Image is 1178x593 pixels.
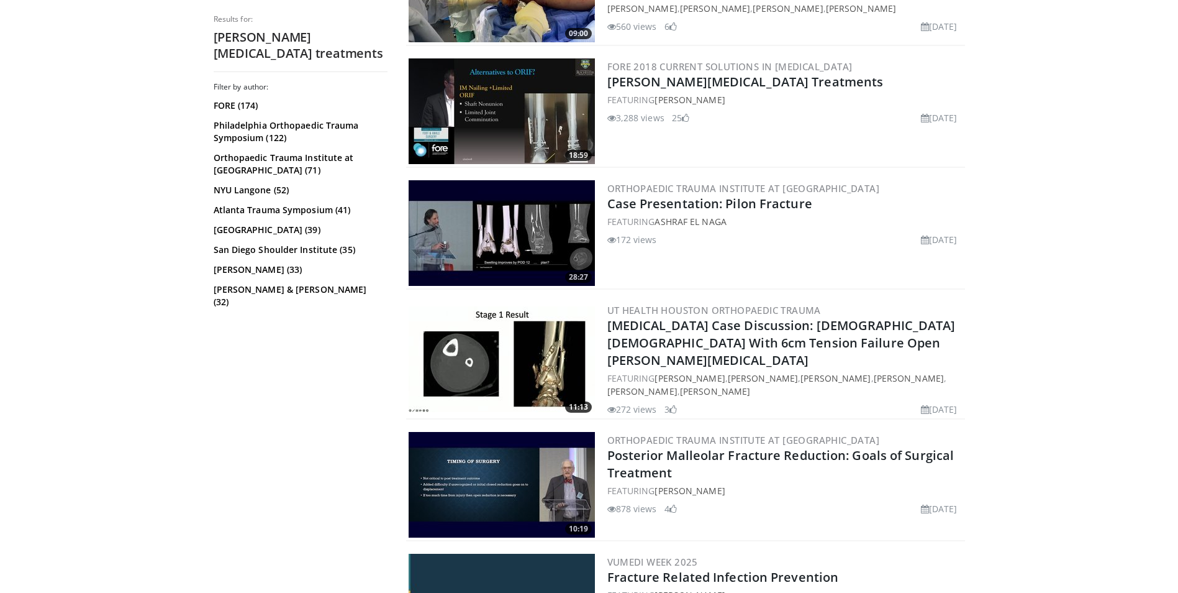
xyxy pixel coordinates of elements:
[607,304,821,316] a: UT Health Houston Orthopaedic Trauma
[565,150,592,161] span: 18:59
[409,306,595,412] img: c82fcdc6-2c30-4186-bf0a-1f199f556856.300x170_q85_crop-smart_upscale.jpg
[607,2,677,14] a: [PERSON_NAME]
[664,20,677,33] li: 6
[409,432,595,538] img: cf72a586-16a6-4fdb-847e-dce2527ec815.300x170_q85_crop-smart_upscale.jpg
[409,180,595,286] a: 28:27
[921,111,958,124] li: [DATE]
[565,28,592,39] span: 09:00
[607,434,880,446] a: Orthopaedic Trauma Institute at [GEOGRAPHIC_DATA]
[409,58,595,164] a: 18:59
[680,2,750,14] a: [PERSON_NAME]
[565,402,592,413] span: 11:13
[607,233,657,246] li: 172 views
[214,224,384,236] a: [GEOGRAPHIC_DATA] (39)
[800,372,871,384] a: [PERSON_NAME]
[921,502,958,515] li: [DATE]
[664,403,677,416] li: 3
[921,20,958,33] li: [DATE]
[409,180,595,286] img: ff7e9079-1905-4ce7-b0f6-6df9d26cc493.300x170_q85_crop-smart_upscale.jpg
[607,195,812,212] a: Case Presentation: Pilon Fracture
[874,372,944,384] a: [PERSON_NAME]
[607,111,664,124] li: 3,288 views
[607,60,853,73] a: FORE 2018 Current Solutions in [MEDICAL_DATA]
[607,502,657,515] li: 878 views
[565,272,592,283] span: 28:27
[921,403,958,416] li: [DATE]
[214,82,387,92] h3: Filter by author:
[607,317,956,369] a: [MEDICAL_DATA] Case Discussion: [DEMOGRAPHIC_DATA] [DEMOGRAPHIC_DATA] With 6cm Tension Failure Op...
[214,264,384,276] a: [PERSON_NAME] (33)
[680,385,750,397] a: [PERSON_NAME]
[409,432,595,538] a: 10:19
[214,244,384,256] a: San Diego Shoulder Institute (35)
[607,372,963,398] div: FEATURING , , , , ,
[214,283,384,308] a: [PERSON_NAME] & [PERSON_NAME] (32)
[655,372,725,384] a: [PERSON_NAME]
[214,14,387,24] p: Results for:
[607,93,963,106] div: FEATURING
[214,99,384,112] a: FORE (174)
[728,372,798,384] a: [PERSON_NAME]
[607,484,963,497] div: FEATURING
[655,94,725,106] a: [PERSON_NAME]
[409,306,595,412] a: 11:13
[921,233,958,246] li: [DATE]
[607,215,963,228] div: FEATURING
[409,58,595,164] img: dd9c4472-c7c3-4aa9-babf-c24305810d69.300x170_q85_crop-smart_upscale.jpg
[214,204,384,216] a: Atlanta Trauma Symposium (41)
[826,2,896,14] a: [PERSON_NAME]
[655,485,725,497] a: [PERSON_NAME]
[214,184,384,196] a: NYU Langone (52)
[664,502,677,515] li: 4
[565,523,592,535] span: 10:19
[655,216,726,228] a: Ashraf El Naga
[214,119,384,144] a: Philadelphia Orthopaedic Trauma Symposium (122)
[607,182,880,195] a: Orthopaedic Trauma Institute at [GEOGRAPHIC_DATA]
[607,569,839,586] a: Fracture Related Infection Prevention
[607,447,954,481] a: Posterior Malleolar Fracture Reduction: Goals of Surgical Treatment
[753,2,823,14] a: [PERSON_NAME]
[672,111,689,124] li: 25
[214,29,387,62] h2: [PERSON_NAME][MEDICAL_DATA] treatments
[214,152,384,177] a: Orthopaedic Trauma Institute at [GEOGRAPHIC_DATA] (71)
[607,20,657,33] li: 560 views
[607,403,657,416] li: 272 views
[607,73,884,90] a: [PERSON_NAME][MEDICAL_DATA] Treatments
[607,556,698,568] a: Vumedi Week 2025
[607,385,677,397] a: [PERSON_NAME]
